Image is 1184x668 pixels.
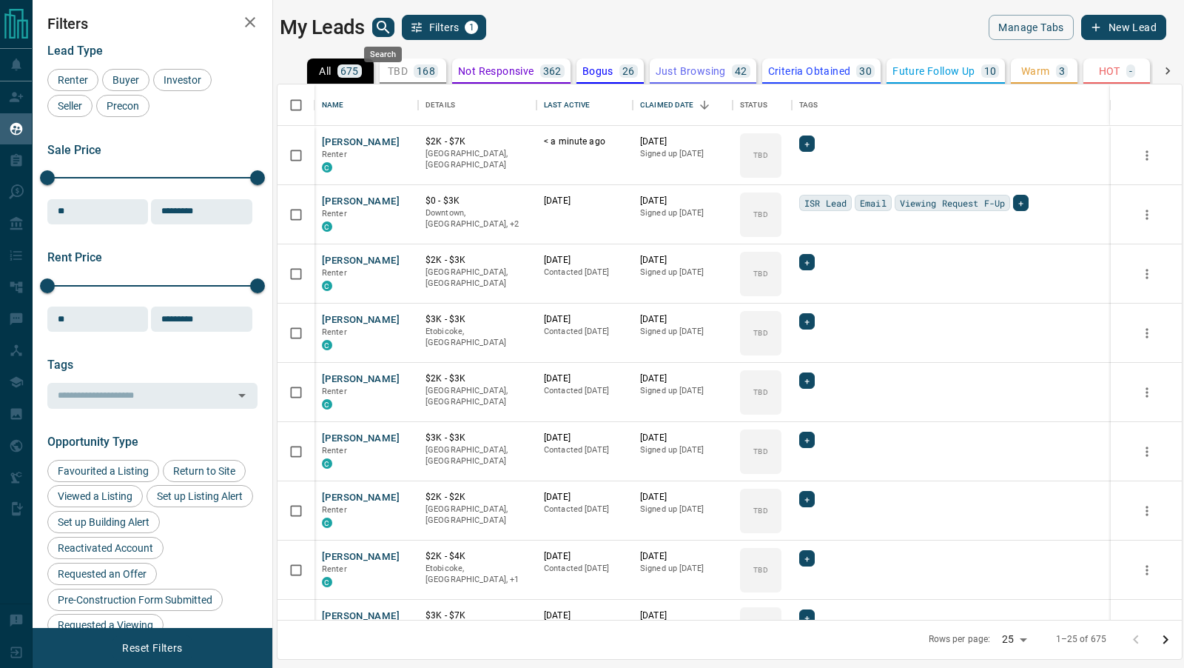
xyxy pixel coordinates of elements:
button: more [1136,381,1158,404]
div: Precon [96,95,149,117]
div: Details [418,84,536,126]
button: more [1136,204,1158,226]
p: Signed up [DATE] [640,385,725,397]
button: Go to next page [1151,625,1180,655]
button: [PERSON_NAME] [322,432,400,446]
p: [GEOGRAPHIC_DATA], [GEOGRAPHIC_DATA] [425,148,529,171]
div: Claimed Date [633,84,733,126]
div: + [799,136,815,152]
p: HOT [1099,66,1120,76]
span: Requested a Viewing [53,619,158,631]
p: Not Responsive [458,66,534,76]
div: Set up Building Alert [47,511,160,533]
p: [DATE] [640,609,725,622]
span: Renter [322,150,347,159]
p: [DATE] [640,136,725,148]
span: Pre-Construction Form Submitted [53,594,218,606]
p: [GEOGRAPHIC_DATA], [GEOGRAPHIC_DATA] [425,267,529,290]
span: Precon [101,100,144,112]
p: Contacted [DATE] [544,504,625,515]
span: + [804,136,810,151]
p: Future Follow Up [892,66,975,76]
div: Pre-Construction Form Submitted [47,589,223,611]
div: condos.ca [322,221,332,232]
div: Renter [47,69,98,91]
div: Status [733,84,792,126]
p: Contacted [DATE] [544,563,625,575]
span: Tags [47,358,73,372]
p: [DATE] [544,373,625,385]
button: New Lead [1081,15,1166,40]
p: TBD [753,564,767,575]
p: $3K - $3K [425,313,529,326]
div: Seller [47,95,92,117]
div: condos.ca [322,399,332,410]
p: 3 [1059,66,1065,76]
button: more [1136,618,1158,641]
div: Search [364,47,402,62]
button: [PERSON_NAME] [322,195,400,209]
div: Buyer [102,69,149,91]
button: [PERSON_NAME] [322,491,400,505]
p: 1–25 of 675 [1056,633,1106,646]
button: [PERSON_NAME] [322,550,400,564]
span: + [804,373,810,388]
div: + [799,491,815,507]
span: Opportunity Type [47,435,138,449]
button: Open [232,385,252,406]
span: + [1018,196,1023,210]
button: more [1136,559,1158,581]
p: [DATE] [544,432,625,444]
button: more [1136,144,1158,167]
p: [DATE] [640,432,725,444]
p: $3K - $7K [425,609,529,622]
button: more [1136,441,1158,463]
div: + [799,550,815,567]
p: [DATE] [544,550,625,563]
div: Viewed a Listing [47,485,143,507]
button: search button [372,18,394,37]
div: Status [740,84,767,126]
span: Favourited a Listing [53,465,154,477]
p: Bogus [582,66,613,76]
p: 362 [543,66,562,76]
p: Toronto [425,563,529,586]
p: [DATE] [544,609,625,622]
div: Last Active [544,84,590,126]
span: Set up Building Alert [53,516,155,528]
p: Signed up [DATE] [640,504,725,515]
p: 168 [417,66,435,76]
button: Sort [694,95,715,116]
span: Renter [322,268,347,278]
div: 25 [996,629,1032,650]
p: TBD [753,387,767,398]
p: TBD [753,268,767,279]
button: more [1136,263,1158,285]
div: condos.ca [322,458,332,469]
div: + [799,609,815,626]
p: [DATE] [640,491,725,504]
div: + [799,432,815,448]
span: Renter [322,564,347,574]
div: Requested a Viewing [47,614,164,636]
div: Tags [799,84,818,126]
p: [DATE] [640,254,725,267]
p: Signed up [DATE] [640,326,725,338]
p: [DATE] [544,195,625,207]
p: TBD [753,446,767,457]
div: Tags [792,84,1111,126]
button: Filters1 [402,15,487,40]
span: Lead Type [47,44,103,58]
div: Name [314,84,418,126]
p: [DATE] [544,254,625,267]
div: + [799,373,815,389]
span: Set up Listing Alert [152,490,248,502]
p: Signed up [DATE] [640,444,725,456]
p: Warm [1021,66,1050,76]
p: 10 [984,66,997,76]
span: + [804,432,810,447]
span: Buyer [107,74,144,86]
p: [DATE] [640,373,725,385]
p: $2K - $3K [425,254,529,267]
span: Renter [322,209,347,218]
